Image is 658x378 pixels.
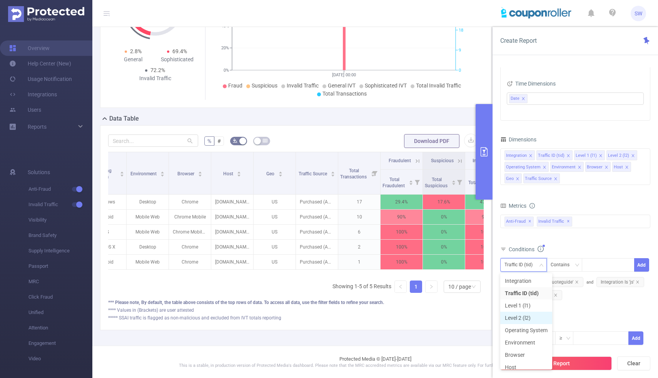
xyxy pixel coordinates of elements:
[198,173,202,176] i: icon: caret-down
[465,225,507,239] p: 100%
[617,356,650,370] button: Clear
[539,263,544,268] i: icon: down
[369,152,380,194] i: Filter menu
[263,138,267,143] i: icon: table
[28,165,50,180] span: Solutions
[523,173,560,183] li: Traffic Source
[266,171,276,176] span: Geo
[504,162,549,172] li: Operating System
[299,171,328,176] span: Traffic Source
[198,170,202,175] div: Sort
[578,165,581,170] i: icon: close
[28,289,92,305] span: Click Fraud
[509,94,528,103] li: Date
[160,170,165,175] div: Sort
[537,217,572,227] span: Invalid Traffic
[254,225,296,239] p: US
[108,314,484,321] div: ***** SSAI traffic is flagged as non-malicious and excluded from IVT totals reporting
[423,210,465,224] p: 0%
[381,255,423,269] p: 100%
[587,162,603,172] div: Browser
[605,165,608,170] i: icon: close
[504,259,538,271] div: Traffic ID (tid)
[500,312,552,324] li: Level 2 (l2)
[338,255,380,269] p: 1
[287,82,319,89] span: Invalid Traffic
[465,255,507,269] p: 100%
[338,195,380,209] p: 17
[127,195,169,209] p: Desktop
[521,97,525,101] i: icon: close
[211,195,253,209] p: [DOMAIN_NAME]
[9,87,57,102] a: Integrations
[465,240,507,254] p: 100%
[506,151,527,161] div: Integration
[381,195,423,209] p: 29.4%
[169,255,211,269] p: Chrome
[278,170,282,173] i: icon: caret-up
[9,102,41,118] a: Users
[504,173,522,183] li: Geo
[331,173,335,176] i: icon: caret-down
[528,217,531,226] span: ✕
[500,356,612,370] button: Run Report
[423,255,465,269] p: 0%
[500,136,536,143] span: Dimensions
[9,56,71,71] a: Help Center (New)
[278,173,282,176] i: icon: caret-down
[332,72,356,77] tspan: [DATE] 00:00
[322,91,367,97] span: Total Transactions
[338,225,380,239] p: 6
[296,195,338,209] p: Purchased (Affiliate)
[28,197,92,212] span: Invalid Traffic
[448,281,471,292] div: 10 / page
[552,162,576,172] div: Environment
[574,150,605,160] li: Level 1 (l1)
[529,203,535,208] i: icon: info-circle
[614,162,623,172] div: Host
[543,165,546,170] i: icon: close
[111,55,155,64] div: General
[217,138,221,144] span: #
[112,363,639,369] p: This is a stable, in production version of Protected Media's dashboard. Please note that the MRC ...
[28,212,92,228] span: Visibility
[278,170,283,175] div: Sort
[28,305,92,320] span: Unified
[9,71,72,87] a: Usage Notification
[211,255,253,269] p: [DOMAIN_NAME]
[389,158,411,163] span: Fraudulent
[506,162,541,172] div: Operating System
[8,6,84,22] img: Protected Media
[228,82,242,89] span: Fraud
[169,240,211,254] p: Chrome
[221,46,229,51] tspan: 20%
[394,281,407,293] li: Previous Page
[198,170,202,173] i: icon: caret-up
[628,331,643,345] button: Add
[252,82,277,89] span: Suspicious
[127,255,169,269] p: Mobile Web
[566,336,571,341] i: icon: down
[233,138,237,143] i: icon: bg-colors
[108,307,484,314] div: **** Values in (Brackets) are user attested
[575,280,579,284] i: icon: close
[585,162,611,172] li: Browser
[500,275,552,287] li: Integration
[465,195,507,209] p: 47.1%
[451,182,456,184] i: icon: caret-down
[127,210,169,224] p: Mobile Web
[459,48,461,53] tspan: 9
[254,210,296,224] p: US
[576,151,597,161] div: Level 1 (l1)
[554,177,558,181] i: icon: close
[9,40,50,56] a: Overview
[338,240,380,254] p: 2
[108,134,198,147] input: Search...
[28,181,92,197] span: Anti-Fraud
[28,119,47,134] a: Reports
[529,94,530,103] input: filter select
[536,150,573,160] li: Traffic ID (tid)
[211,240,253,254] p: [DOMAIN_NAME]
[554,293,558,297] i: icon: close
[254,195,296,209] p: US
